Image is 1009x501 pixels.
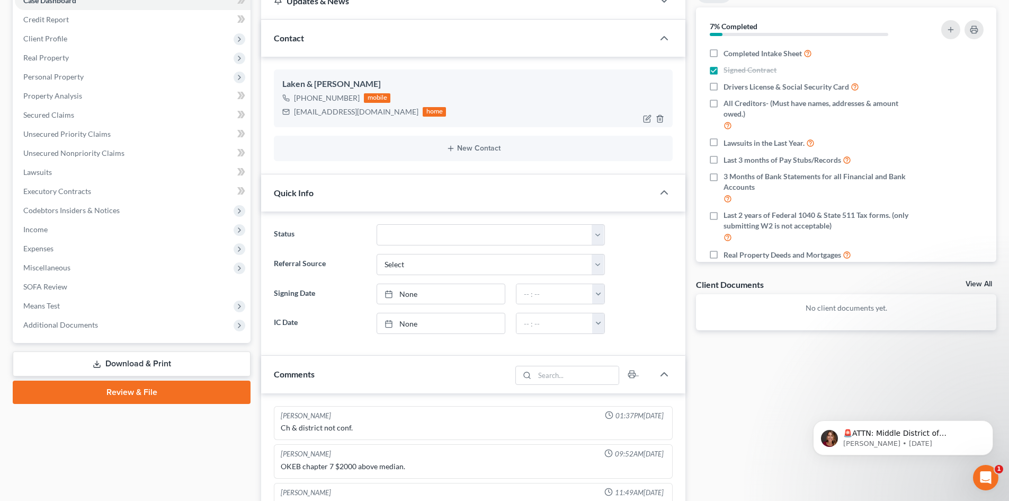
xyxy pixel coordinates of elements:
span: Real Property [23,53,69,62]
label: Referral Source [269,254,371,275]
span: Miscellaneous [23,263,70,272]
a: Credit Report [15,10,251,29]
a: None [377,313,505,333]
span: Unsecured Nonpriority Claims [23,148,124,157]
div: [EMAIL_ADDRESS][DOMAIN_NAME] [294,107,418,117]
input: Search... [535,366,619,384]
span: Codebtors Insiders & Notices [23,206,120,215]
span: Secured Claims [23,110,74,119]
span: Last 3 months of Pay Stubs/Records [724,155,841,165]
span: Signed Contract [724,65,776,75]
span: Credit Report [23,15,69,24]
span: Last 2 years of Federal 1040 & State 511 Tax forms. (only submitting W2 is not acceptable) [724,210,912,231]
span: 3 Months of Bank Statements for all Financial and Bank Accounts [724,171,912,192]
span: 09:52AM[DATE] [615,449,664,459]
div: Laken & [PERSON_NAME] [282,78,664,91]
a: Executory Contracts [15,182,251,201]
input: -- : -- [516,313,593,333]
a: Unsecured Priority Claims [15,125,251,144]
span: SOFA Review [23,282,67,291]
span: Real Property Deeds and Mortgages [724,250,841,260]
a: None [377,284,505,304]
div: [PERSON_NAME] [281,411,331,421]
div: OKEB chapter 7 $2000 above median. [281,461,666,472]
div: home [423,107,446,117]
span: Income [23,225,48,234]
span: Unsecured Priority Claims [23,129,111,138]
a: Download & Print [13,351,251,376]
a: View All [966,280,992,288]
div: Client Documents [696,279,764,290]
label: Signing Date [269,284,371,305]
a: Unsecured Nonpriority Claims [15,144,251,163]
span: Lawsuits in the Last Year. [724,138,805,148]
span: 1 [995,465,1003,473]
iframe: Intercom live chat [973,465,998,490]
span: Comments [274,369,315,379]
div: [PHONE_NUMBER] [294,93,360,103]
span: Personal Property [23,72,84,81]
input: -- : -- [516,284,593,304]
a: SOFA Review [15,277,251,296]
span: Quick Info [274,188,314,198]
a: Secured Claims [15,106,251,125]
div: [PERSON_NAME] [281,449,331,459]
strong: 7% Completed [710,22,757,31]
a: Review & File [13,381,251,404]
span: Means Test [23,301,60,310]
span: Executory Contracts [23,187,91,196]
p: No client documents yet. [704,303,988,313]
span: Property Analysis [23,91,82,100]
button: New Contact [282,144,664,153]
span: 11:49AM[DATE] [615,488,664,498]
span: Additional Documents [23,320,98,329]
a: Property Analysis [15,86,251,106]
a: Lawsuits [15,163,251,182]
span: Client Profile [23,34,67,43]
div: Ch & district not conf. [281,423,666,433]
label: IC Date [269,313,371,334]
span: Contact [274,33,304,43]
span: Drivers License & Social Security Card [724,82,849,92]
iframe: Intercom notifications message [797,398,1009,472]
span: Completed Intake Sheet [724,48,802,59]
label: Status [269,224,371,245]
span: 01:37PM[DATE] [615,411,664,421]
span: Expenses [23,244,53,253]
div: [PERSON_NAME] [281,488,331,498]
span: All Creditors- (Must have names, addresses & amount owed.) [724,98,912,119]
span: Lawsuits [23,168,52,177]
div: mobile [364,93,390,103]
